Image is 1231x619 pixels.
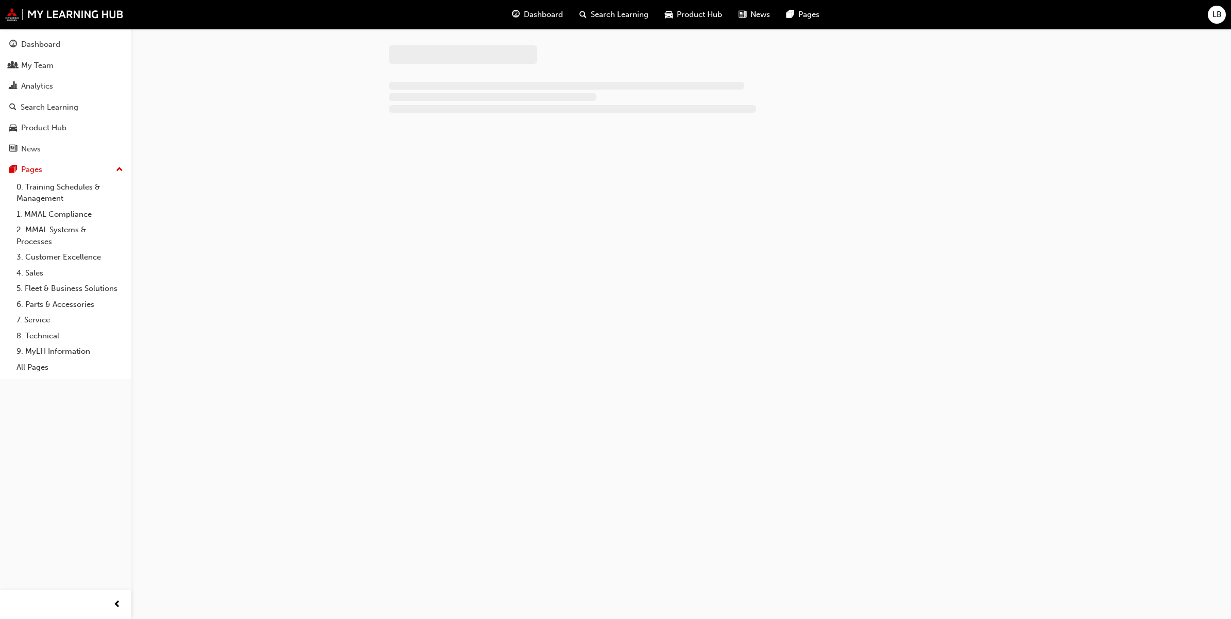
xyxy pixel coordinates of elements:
span: car-icon [665,8,673,21]
a: car-iconProduct Hub [657,4,730,25]
a: 3. Customer Excellence [12,249,127,265]
span: Search Learning [591,9,648,21]
a: guage-iconDashboard [504,4,571,25]
a: 4. Sales [12,265,127,281]
span: guage-icon [512,8,520,21]
span: Dashboard [524,9,563,21]
div: Dashboard [21,39,60,50]
button: Pages [4,160,127,179]
span: search-icon [579,8,587,21]
a: search-iconSearch Learning [571,4,657,25]
img: mmal [5,8,124,21]
a: My Team [4,56,127,75]
a: Dashboard [4,35,127,54]
a: News [4,140,127,159]
a: 9. MyLH Information [12,343,127,359]
span: news-icon [9,145,17,154]
div: Pages [21,164,42,176]
a: 7. Service [12,312,127,328]
span: LB [1212,9,1222,21]
a: 6. Parts & Accessories [12,297,127,313]
span: people-icon [9,61,17,71]
div: Search Learning [21,101,78,113]
div: My Team [21,60,54,72]
span: pages-icon [787,8,794,21]
span: chart-icon [9,82,17,91]
span: up-icon [116,163,123,177]
span: prev-icon [113,598,121,611]
button: DashboardMy TeamAnalyticsSearch LearningProduct HubNews [4,33,127,160]
span: pages-icon [9,165,17,175]
span: guage-icon [9,40,17,49]
a: 8. Technical [12,328,127,344]
a: pages-iconPages [778,4,828,25]
div: Analytics [21,80,53,92]
a: Product Hub [4,118,127,137]
div: News [21,143,41,155]
div: Product Hub [21,122,66,134]
a: 5. Fleet & Business Solutions [12,281,127,297]
span: Product Hub [677,9,722,21]
span: News [750,9,770,21]
span: Pages [798,9,819,21]
a: 0. Training Schedules & Management [12,179,127,207]
span: search-icon [9,103,16,112]
a: 2. MMAL Systems & Processes [12,222,127,249]
a: 1. MMAL Compliance [12,207,127,222]
span: car-icon [9,124,17,133]
a: Analytics [4,77,127,96]
a: All Pages [12,359,127,375]
span: news-icon [739,8,746,21]
a: news-iconNews [730,4,778,25]
a: Search Learning [4,98,127,117]
button: LB [1208,6,1226,24]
